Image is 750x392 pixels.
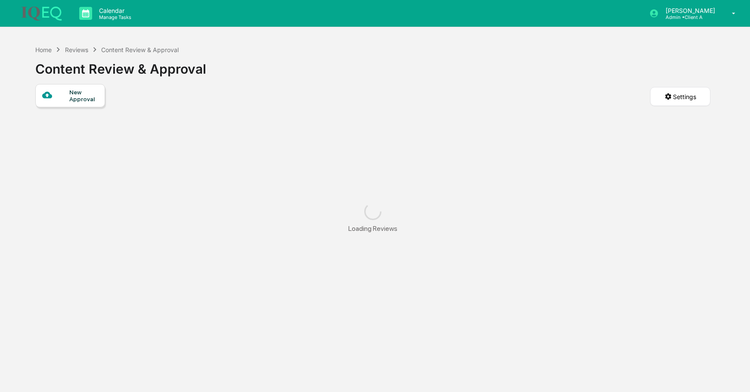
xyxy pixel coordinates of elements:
[35,46,52,53] div: Home
[650,87,710,106] button: Settings
[92,7,136,14] p: Calendar
[21,6,62,21] img: logo
[659,7,719,14] p: [PERSON_NAME]
[65,46,88,53] div: Reviews
[35,54,206,77] div: Content Review & Approval
[69,89,98,103] div: New Approval
[348,224,397,233] div: Loading Reviews
[659,14,719,20] p: Admin • Client A
[92,14,136,20] p: Manage Tasks
[101,46,179,53] div: Content Review & Approval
